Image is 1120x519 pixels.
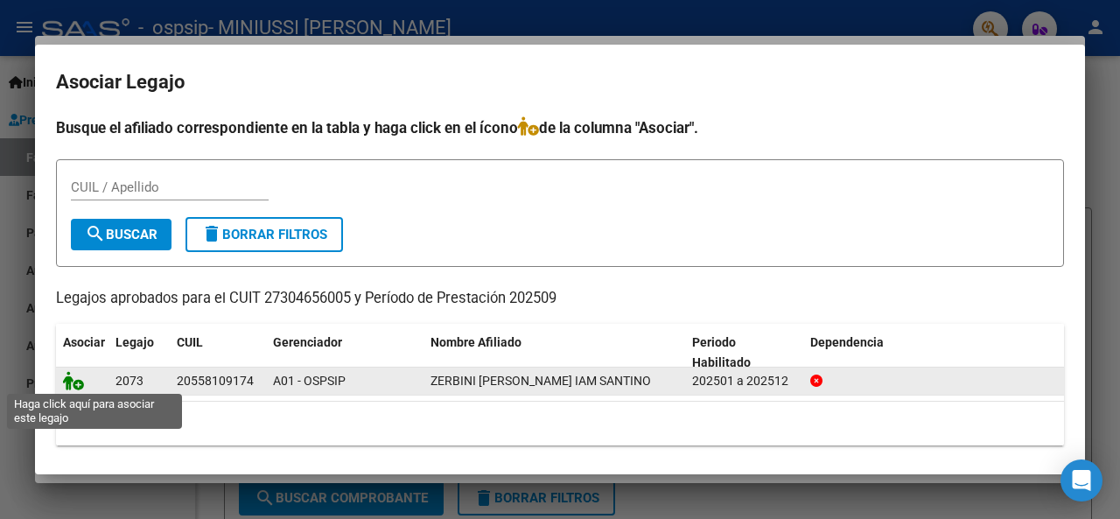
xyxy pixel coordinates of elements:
[266,324,423,382] datatable-header-cell: Gerenciador
[56,402,1064,445] div: 1 registros
[201,227,327,242] span: Borrar Filtros
[108,324,170,382] datatable-header-cell: Legajo
[423,324,685,382] datatable-header-cell: Nombre Afiliado
[430,335,521,349] span: Nombre Afiliado
[430,374,651,388] span: ZERBINI ACEVEDO IAM SANTINO
[273,374,346,388] span: A01 - OSPSIP
[56,66,1064,99] h2: Asociar Legajo
[85,227,157,242] span: Buscar
[692,335,751,369] span: Periodo Habilitado
[56,324,108,382] datatable-header-cell: Asociar
[810,335,884,349] span: Dependencia
[85,223,106,244] mat-icon: search
[185,217,343,252] button: Borrar Filtros
[56,288,1064,310] p: Legajos aprobados para el CUIT 27304656005 y Período de Prestación 202509
[177,335,203,349] span: CUIL
[71,219,171,250] button: Buscar
[1060,459,1102,501] div: Open Intercom Messenger
[273,335,342,349] span: Gerenciador
[63,335,105,349] span: Asociar
[115,335,154,349] span: Legajo
[685,324,803,382] datatable-header-cell: Periodo Habilitado
[803,324,1065,382] datatable-header-cell: Dependencia
[56,116,1064,139] h4: Busque el afiliado correspondiente en la tabla y haga click en el ícono de la columna "Asociar".
[177,371,254,391] div: 20558109174
[115,374,143,388] span: 2073
[170,324,266,382] datatable-header-cell: CUIL
[201,223,222,244] mat-icon: delete
[692,371,796,391] div: 202501 a 202512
